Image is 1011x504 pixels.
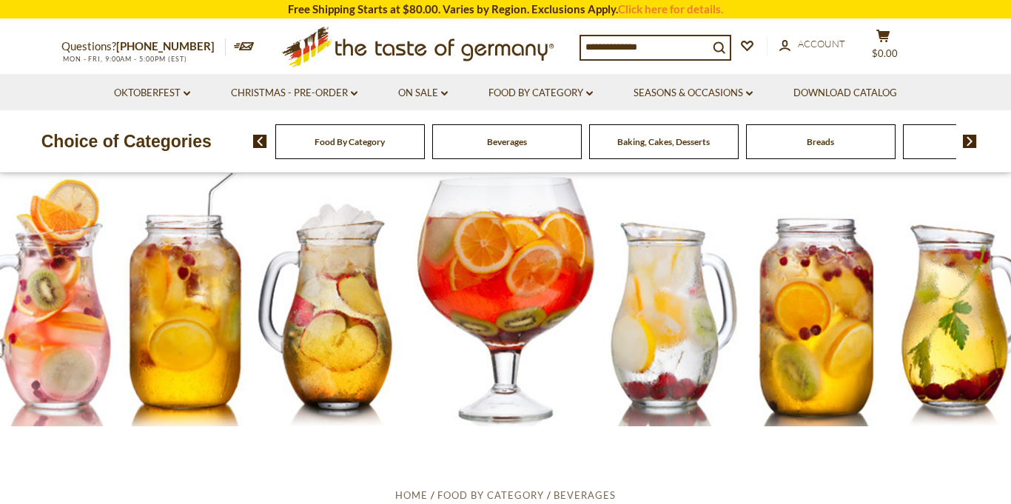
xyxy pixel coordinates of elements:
[61,37,226,56] p: Questions?
[487,136,527,147] a: Beverages
[634,85,753,101] a: Seasons & Occasions
[116,39,215,53] a: [PHONE_NUMBER]
[963,135,977,148] img: next arrow
[231,85,357,101] a: Christmas - PRE-ORDER
[618,2,723,16] a: Click here for details.
[437,489,544,501] a: Food By Category
[398,85,448,101] a: On Sale
[793,85,897,101] a: Download Catalog
[554,489,616,501] a: Beverages
[617,136,710,147] a: Baking, Cakes, Desserts
[61,55,187,63] span: MON - FRI, 9:00AM - 5:00PM (EST)
[807,136,834,147] a: Breads
[253,135,267,148] img: previous arrow
[315,136,385,147] a: Food By Category
[872,47,898,59] span: $0.00
[779,36,845,53] a: Account
[798,38,845,50] span: Account
[114,85,190,101] a: Oktoberfest
[861,29,905,66] button: $0.00
[488,85,593,101] a: Food By Category
[395,489,428,501] a: Home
